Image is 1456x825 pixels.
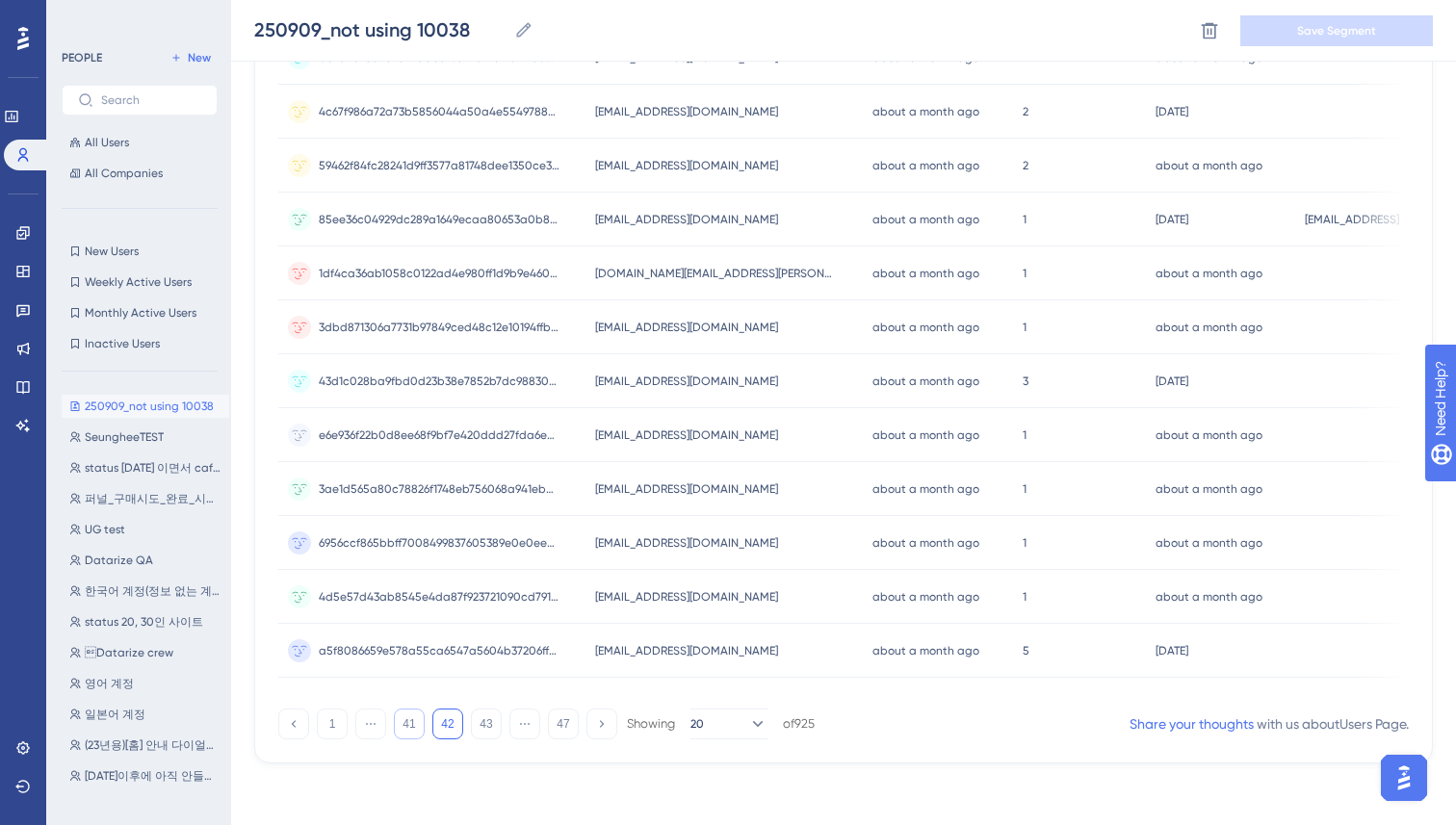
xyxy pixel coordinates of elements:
span: 1 [1023,589,1027,605]
span: 3ae1d565a80c78826f1748eb756068a941eb081ed24fc08e2cd048e81938de79 [319,481,559,497]
span: [EMAIL_ADDRESS] [1305,212,1399,227]
button: 일본어 계정 [62,703,229,726]
span: [EMAIL_ADDRESS][DOMAIN_NAME] [595,643,778,658]
button: 영어 계정 [62,672,229,695]
span: [EMAIL_ADDRESS][DOMAIN_NAME] [595,104,778,119]
span: a5f8086659e578a55ca6547a5604b37206ffb2f7bec781b0ea917893933081eb [319,643,559,658]
span: [EMAIL_ADDRESS][DOMAIN_NAME] [595,427,778,443]
span: 4d5e57d43ab8545e4da87f923721090cd791e5a16d6ef83821a53575ca0a9e45 [319,589,559,605]
a: Share your thoughts [1130,716,1254,732]
time: about a month ago [872,590,979,604]
time: about a month ago [1156,536,1262,550]
span: 2 [1023,104,1028,119]
span: 1 [1023,481,1027,497]
button: New [164,46,218,69]
span: 59462f84fc28241d9ff3577a81748dee1350ce3f7ed03e3960d911f5a3b87d62 [319,158,559,173]
span: 한국어 계정(정보 없는 계정 포함) [85,583,221,599]
button: Weekly Active Users [62,271,218,294]
span: [EMAIL_ADDRESS][DOMAIN_NAME] [595,158,778,173]
time: about a month ago [872,644,979,657]
button: (23년용)[홈] 안내 다이얼로그 (온보딩 충돌 제외) [62,734,229,757]
button: Datarize crew [62,641,229,664]
button: ⋯ [355,709,386,739]
span: status 20, 30인 사이트 [85,614,203,630]
span: 2 [1023,158,1028,173]
button: Monthly Active Users [62,301,218,324]
button: SeungheeTEST [62,425,229,449]
time: about a month ago [1156,590,1262,604]
span: 일본어 계정 [85,707,145,722]
span: (23년용)[홈] 안내 다이얼로그 (온보딩 충돌 제외) [85,737,221,753]
time: about a month ago [872,428,979,442]
span: 85ee36c04929dc289a1649ecaa80653a0b8e633121b955252f6c29eec89bc391 [319,212,559,227]
span: 1 [1023,320,1027,335]
span: [EMAIL_ADDRESS][DOMAIN_NAME] [595,212,778,227]
span: Weekly Active Users [85,274,192,290]
span: [EMAIL_ADDRESS][DOMAIN_NAME] [595,589,778,605]
time: about a month ago [872,105,979,118]
span: Datarize QA [85,553,153,568]
span: 3 [1023,374,1028,389]
time: about a month ago [872,213,979,226]
span: e6e936f22b0d8ee68f9bf7e420ddd27fda6ea70267616573bdc2419f8334169c [319,427,559,443]
span: All Users [85,135,129,150]
span: UG test [85,522,125,537]
span: Need Help? [45,5,120,28]
iframe: UserGuiding AI Assistant Launcher [1375,749,1433,807]
span: 4c67f986a72a73b5856044a50a4e55497886d8c068daa3860e770978866520a2 [319,104,559,119]
button: status [DATE] 이면서 cafe24 [62,456,229,479]
button: Inactive Users [62,332,218,355]
span: 1df4ca36ab1058c0122ad4e980ff1d9b9e46052bbb429be401d8f118584229e9 [319,266,559,281]
time: about a month ago [872,321,979,334]
span: 퍼널_구매시도_완료_시장대비50등이하&딜오너 없음&KO [85,491,221,506]
input: Search [101,93,201,107]
button: 한국어 계정(정보 없는 계정 포함) [62,580,229,603]
button: 42 [432,709,463,739]
button: 퍼널_구매시도_완료_시장대비50등이하&딜오너 없음&KO [62,487,229,510]
time: about a month ago [872,374,979,388]
button: 1 [317,709,348,739]
span: Datarize crew [85,645,173,660]
div: of 925 [783,715,815,733]
button: All Users [62,131,218,154]
button: 41 [394,709,425,739]
span: 1 [1023,535,1027,551]
button: Save Segment [1240,15,1433,46]
span: 영어 계정 [85,676,134,691]
span: 6956ccf865bbff7008499837605389e0e0ee0dbb6a7e22f7ce20fc8689974042 [319,535,559,551]
span: Inactive Users [85,336,160,351]
span: SeungheeTEST [85,429,164,445]
time: about a month ago [1156,267,1262,280]
button: New Users [62,240,218,263]
time: about a month ago [1156,482,1262,496]
div: with us about Users Page . [1130,712,1409,735]
time: about a month ago [872,536,979,550]
span: New Users [85,244,139,259]
time: about a month ago [872,51,979,64]
button: 47 [548,709,579,739]
time: about a month ago [872,267,979,280]
button: All Companies [62,162,218,185]
span: Save Segment [1297,23,1376,39]
span: 43d1c028ba9fbd0d23b38e7852b7dc98830ed60f4e0a709d9b4d6bbdd375a28f [319,374,559,389]
time: about a month ago [1156,51,1262,64]
span: Monthly Active Users [85,305,196,321]
span: [EMAIL_ADDRESS][DOMAIN_NAME] [595,481,778,497]
time: [DATE] [1156,374,1188,388]
time: [DATE] [1156,213,1188,226]
input: Segment Name [254,16,507,43]
button: 250909_not using 10038 [62,395,229,418]
div: Showing [627,715,675,733]
button: 20 [690,709,767,739]
button: [DATE]이후에 아직 안들어온 유저 [62,764,229,787]
span: [DATE]이후에 아직 안들어온 유저 [85,768,221,784]
span: 1 [1023,266,1027,281]
time: about a month ago [872,159,979,172]
time: about a month ago [1156,159,1262,172]
button: 43 [471,709,502,739]
button: UG test [62,518,229,541]
span: 250909_not using 10038 [85,399,214,414]
time: about a month ago [1156,321,1262,334]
